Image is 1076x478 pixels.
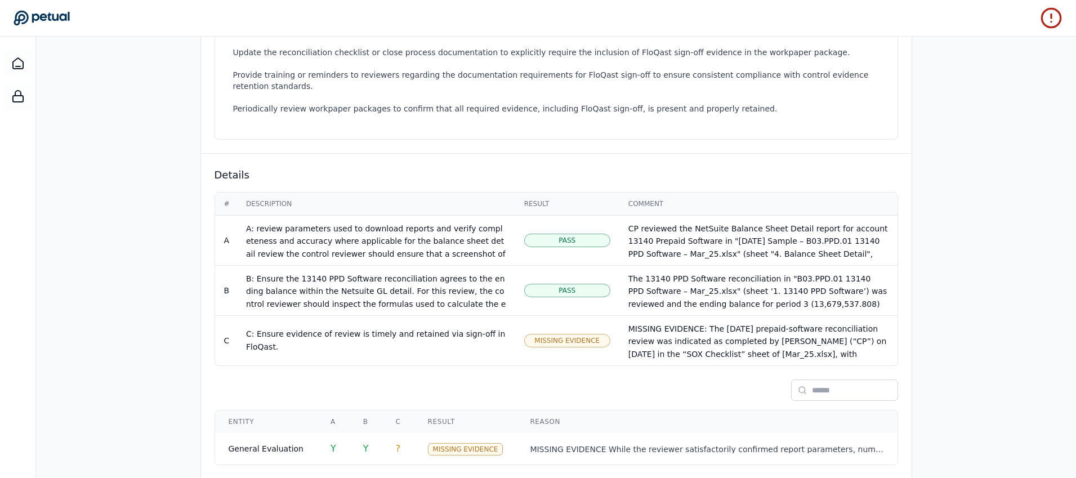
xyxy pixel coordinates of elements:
[233,103,884,114] li: Periodically review workpaper packages to confirm that all required evidence, including FloQast s...
[237,193,515,216] th: Description
[215,215,237,265] td: A
[331,443,336,454] span: Y
[246,328,506,354] div: C: Ensure evidence of review is timely and retained via sign-off in FloQast.
[5,83,32,110] a: SOC
[530,444,883,455] p: MISSING EVIDENCE While the reviewer satisfactorily confirmed report parameters, numerical tie-out...
[215,265,237,315] td: B
[382,410,414,433] th: C
[628,272,889,401] div: The 13140 PPD Software reconciliation in "B03.PPD.01 13140 PPD Software – Mar_25.xlsx" (sheet ‘1....
[229,444,304,453] span: General Evaluation
[559,236,575,245] span: Pass
[414,410,517,433] th: Result
[246,222,506,389] div: A: review parameters used to download reports and verify completeness and accuracy where applicab...
[428,443,503,455] div: Missing Evidence
[516,410,897,433] th: Reason
[246,272,506,388] div: B: Ensure the 13140 PPD Software reconciliation agrees to the ending balance within the Netsuite ...
[14,10,70,26] a: Go to Dashboard
[215,193,237,216] th: #
[317,410,350,433] th: A
[233,69,884,92] li: Provide training or reminders to reviewers regarding the documentation requirements for FloQast s...
[215,315,237,365] td: C
[559,286,575,295] span: Pass
[215,167,898,183] h3: Details
[233,47,884,58] li: Update the reconciliation checklist or close process documentation to explicitly require the incl...
[619,193,898,216] th: Comment
[628,323,889,438] div: MISSING EVIDENCE: The [DATE] prepaid-software reconciliation review was indicated as completed by...
[534,336,600,345] span: Missing Evidence
[628,222,889,376] div: CP reviewed the NetSuite Balance Sheet Detail report for account 13140 Prepaid Software in "[DATE...
[396,443,401,454] span: ?
[363,443,369,454] span: Y
[5,50,32,77] a: Dashboard
[215,410,318,433] th: Entity
[515,193,619,216] th: Result
[350,410,382,433] th: B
